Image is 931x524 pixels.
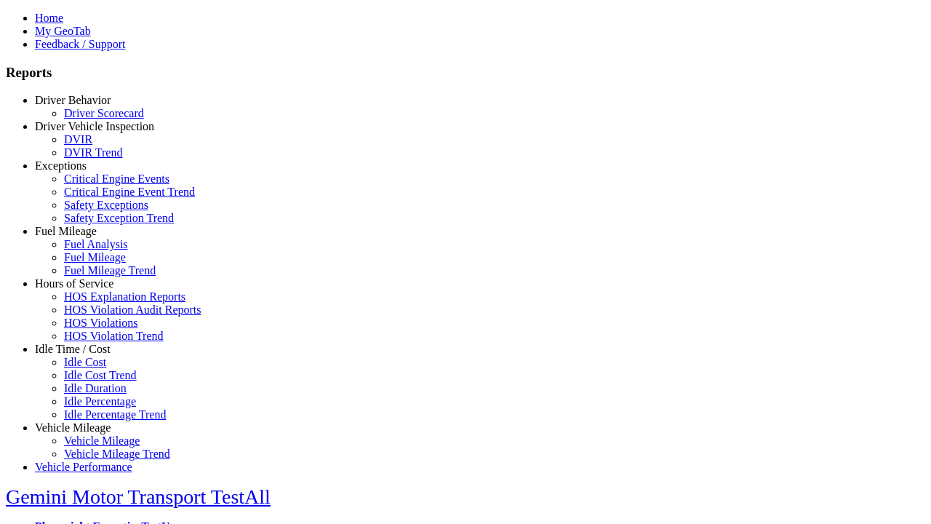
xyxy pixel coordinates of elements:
[64,146,122,159] a: DVIR Trend
[64,212,174,224] a: Safety Exception Trend
[35,461,132,473] a: Vehicle Performance
[64,264,156,277] a: Fuel Mileage Trend
[35,94,111,106] a: Driver Behavior
[6,485,271,508] a: Gemini Motor Transport TestAll
[64,369,137,381] a: Idle Cost Trend
[64,251,126,263] a: Fuel Mileage
[6,65,925,81] h3: Reports
[64,186,195,198] a: Critical Engine Event Trend
[35,225,97,237] a: Fuel Mileage
[35,25,91,37] a: My GeoTab
[35,38,125,50] a: Feedback / Support
[64,317,137,329] a: HOS Violations
[64,382,127,394] a: Idle Duration
[64,238,128,250] a: Fuel Analysis
[64,199,148,211] a: Safety Exceptions
[64,107,144,119] a: Driver Scorecard
[64,356,106,368] a: Idle Cost
[64,133,92,146] a: DVIR
[64,303,201,316] a: HOS Violation Audit Reports
[35,12,63,24] a: Home
[35,421,111,434] a: Vehicle Mileage
[35,343,111,355] a: Idle Time / Cost
[64,408,166,421] a: Idle Percentage Trend
[64,395,136,408] a: Idle Percentage
[64,290,185,303] a: HOS Explanation Reports
[35,277,113,290] a: Hours of Service
[64,448,170,460] a: Vehicle Mileage Trend
[64,330,164,342] a: HOS Violation Trend
[35,120,154,132] a: Driver Vehicle Inspection
[64,434,140,447] a: Vehicle Mileage
[35,159,87,172] a: Exceptions
[64,172,169,185] a: Critical Engine Events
